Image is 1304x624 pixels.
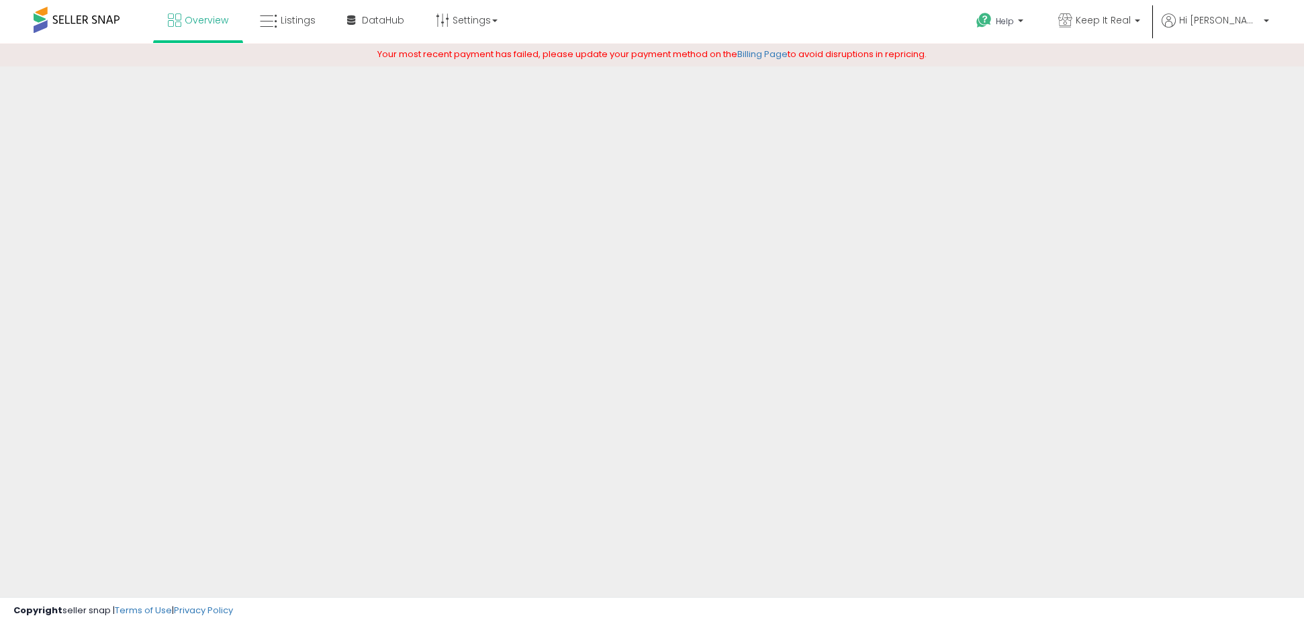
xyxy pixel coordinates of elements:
span: Your most recent payment has failed, please update your payment method on the to avoid disruption... [377,48,927,60]
span: Help [996,15,1014,27]
span: Keep It Real [1076,13,1131,27]
span: Listings [281,13,316,27]
span: Overview [185,13,228,27]
a: Billing Page [737,48,788,60]
span: Hi [PERSON_NAME] [1179,13,1260,27]
i: Get Help [976,12,992,29]
a: Help [966,2,1037,44]
span: DataHub [362,13,404,27]
a: Hi [PERSON_NAME] [1162,13,1269,44]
